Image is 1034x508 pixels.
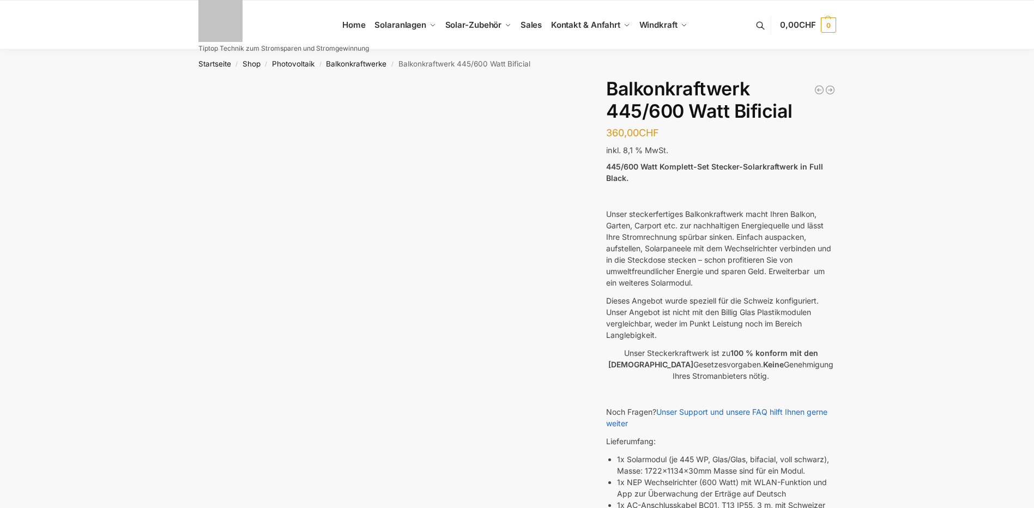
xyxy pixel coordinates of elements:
[370,1,440,50] a: Solaranlagen
[198,59,231,68] a: Startseite
[606,347,836,382] p: Unser Steckerkraftwerk ist zu Gesetzesvorgaben. Genehmigung Ihres Stromanbieters nötig.
[617,453,836,476] li: 1x Solarmodul (je 445 WP, Glas/Glas, bifacial, voll schwarz), Masse: 1722x1134x30mm Masse sind fü...
[243,59,261,68] a: Shop
[445,20,502,30] span: Solar-Zubehör
[617,476,836,499] li: 1x NEP Wechselrichter (600 Watt) mit WLAN-Funktion und App zur Überwachung der Erträge auf Deutsch
[821,17,836,33] span: 0
[606,146,668,155] span: inkl. 8,1 % MwSt.
[179,50,855,78] nav: Breadcrumb
[606,436,836,447] p: Lieferumfang:
[521,20,542,30] span: Sales
[639,127,659,138] span: CHF
[606,295,836,341] p: Dieses Angebot wurde speziell für die Schweiz konfiguriert. Unser Angebot ist nicht mit den Billi...
[606,407,827,428] a: Unser Support und unsere FAQ hilft Ihnen gerne weiter
[825,84,836,95] a: Balkonkraftwerk 600/810 Watt Fullblack
[198,45,369,52] p: Tiptop Technik zum Stromsparen und Stromgewinnung
[606,406,836,429] p: Noch Fragen?
[272,59,315,68] a: Photovoltaik
[326,59,386,68] a: Balkonkraftwerke
[546,1,634,50] a: Kontakt & Anfahrt
[799,20,816,30] span: CHF
[634,1,692,50] a: Windkraft
[261,60,272,69] span: /
[606,208,836,288] p: Unser steckerfertiges Balkonkraftwerk macht Ihren Balkon, Garten, Carport etc. zur nachhaltigen E...
[516,1,546,50] a: Sales
[551,20,620,30] span: Kontakt & Anfahrt
[440,1,516,50] a: Solar-Zubehör
[231,60,243,69] span: /
[763,360,784,369] strong: Keine
[639,20,678,30] span: Windkraft
[315,60,326,69] span: /
[780,9,836,41] a: 0,00CHF 0
[386,60,398,69] span: /
[606,78,836,123] h1: Balkonkraftwerk 445/600 Watt Bificial
[606,162,823,183] strong: 445/600 Watt Komplett-Set Stecker-Solarkraftwerk in Full Black.
[814,84,825,95] a: Steckerkraftwerk 890 Watt mit verstellbaren Balkonhalterungen inkl. Lieferung
[606,127,659,138] bdi: 360,00
[780,20,815,30] span: 0,00
[374,20,426,30] span: Solaranlagen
